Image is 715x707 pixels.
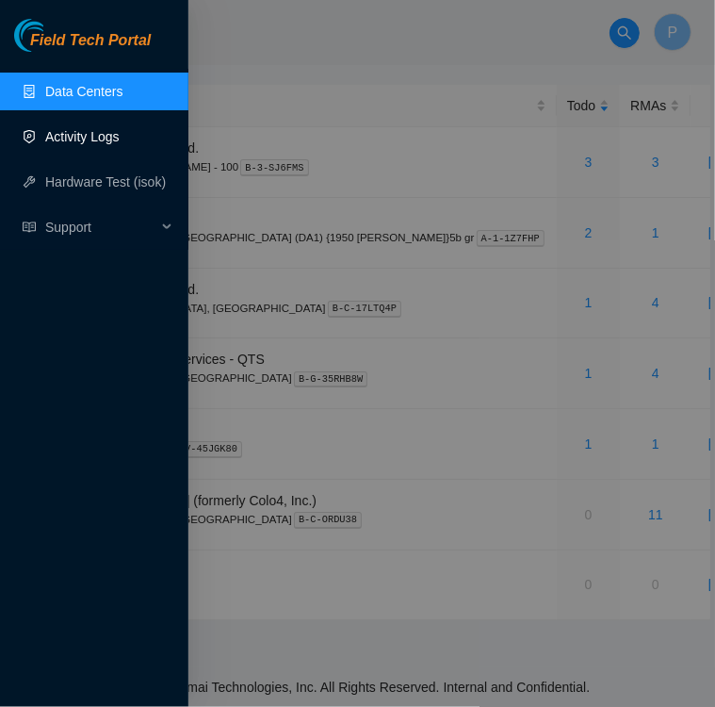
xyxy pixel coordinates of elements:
[45,84,122,99] a: Data Centers
[45,208,156,246] span: Support
[45,174,166,189] a: Hardware Test (isok)
[14,19,95,52] img: Akamai Technologies
[23,221,36,234] span: read
[30,32,151,50] span: Field Tech Portal
[45,129,120,144] a: Activity Logs
[14,34,151,58] a: Akamai TechnologiesField Tech Portal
